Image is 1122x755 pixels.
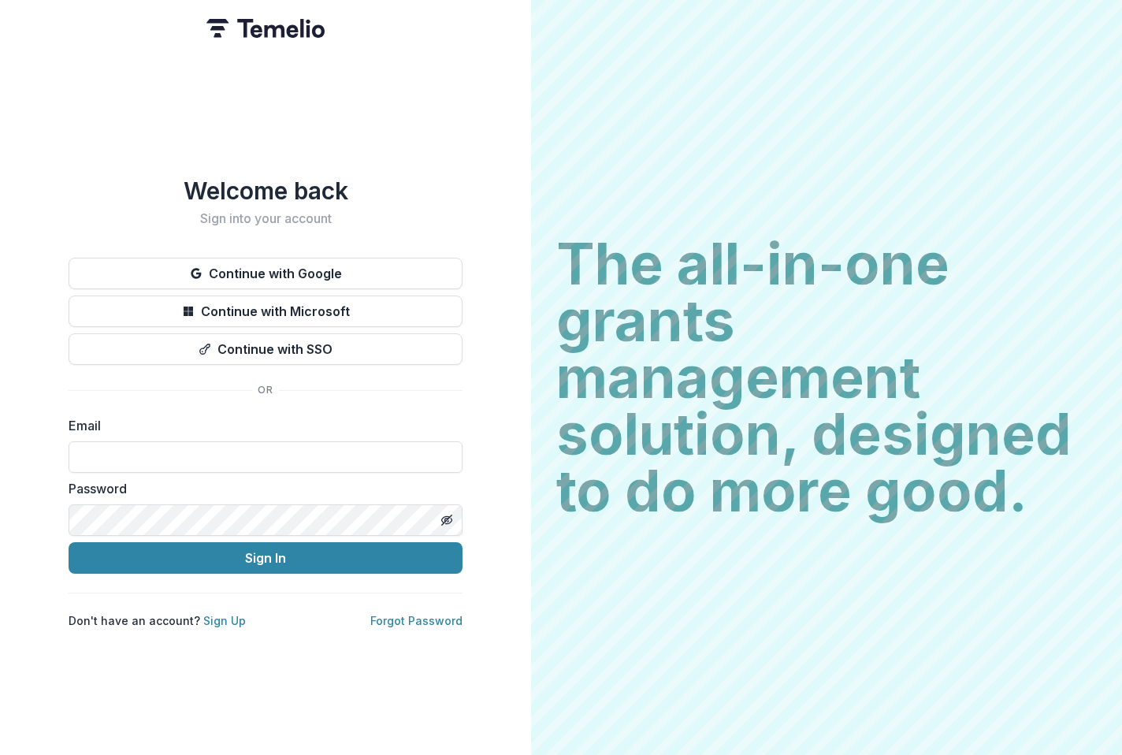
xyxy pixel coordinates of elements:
label: Email [69,416,453,435]
button: Continue with SSO [69,333,463,365]
label: Password [69,479,453,498]
button: Toggle password visibility [434,508,459,533]
button: Continue with Google [69,258,463,289]
h1: Welcome back [69,177,463,205]
button: Continue with Microsoft [69,296,463,327]
h2: Sign into your account [69,211,463,226]
img: Temelio [206,19,325,38]
a: Forgot Password [370,614,463,627]
button: Sign In [69,542,463,574]
p: Don't have an account? [69,612,246,629]
a: Sign Up [203,614,246,627]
